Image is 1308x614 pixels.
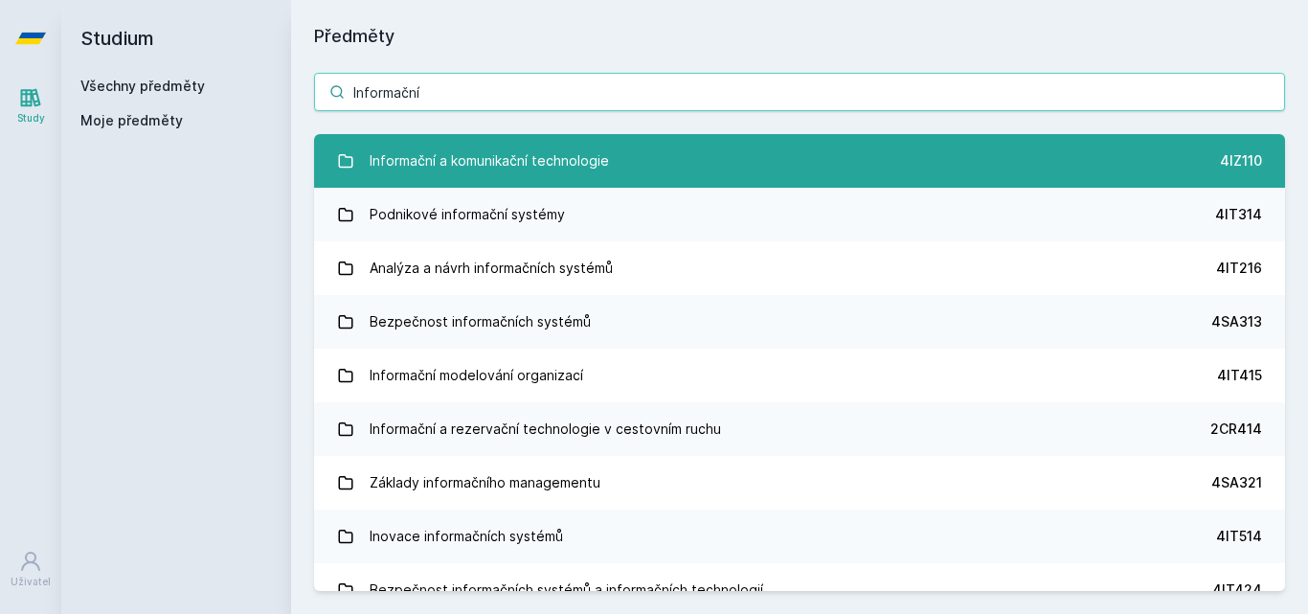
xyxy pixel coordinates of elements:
div: Study [17,111,45,125]
div: 4IT424 [1212,580,1262,600]
div: Bezpečnost informačních systémů [370,303,591,341]
div: Základy informačního managementu [370,464,600,502]
div: 4IT514 [1216,527,1262,546]
span: Moje předměty [80,111,183,130]
div: Bezpečnost informačních systémů a informačních technologií [370,571,763,609]
div: Analýza a návrh informačních systémů [370,249,613,287]
h1: Předměty [314,23,1285,50]
a: Informační a rezervační technologie v cestovním ruchu 2CR414 [314,402,1285,456]
div: Inovace informačních systémů [370,517,563,556]
a: Všechny předměty [80,78,205,94]
a: Inovace informačních systémů 4IT514 [314,510,1285,563]
a: Study [4,77,57,135]
div: 4SA313 [1211,312,1262,331]
a: Analýza a návrh informačních systémů 4IT216 [314,241,1285,295]
div: Podnikové informační systémy [370,195,565,234]
a: Bezpečnost informačních systémů 4SA313 [314,295,1285,349]
input: Název nebo ident předmětu… [314,73,1285,111]
div: Informační a rezervační technologie v cestovním ruchu [370,410,721,448]
div: 2CR414 [1210,420,1262,439]
div: 4SA321 [1211,473,1262,492]
a: Informační modelování organizací 4IT415 [314,349,1285,402]
div: Uživatel [11,575,51,589]
a: Uživatel [4,540,57,599]
a: Informační a komunikační technologie 4IZ110 [314,134,1285,188]
a: Základy informačního managementu 4SA321 [314,456,1285,510]
div: Informační a komunikační technologie [370,142,609,180]
div: Informační modelování organizací [370,356,583,395]
div: 4IT216 [1216,259,1262,278]
div: 4IT415 [1217,366,1262,385]
a: Podnikové informační systémy 4IT314 [314,188,1285,241]
div: 4IZ110 [1220,151,1262,171]
div: 4IT314 [1215,205,1262,224]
